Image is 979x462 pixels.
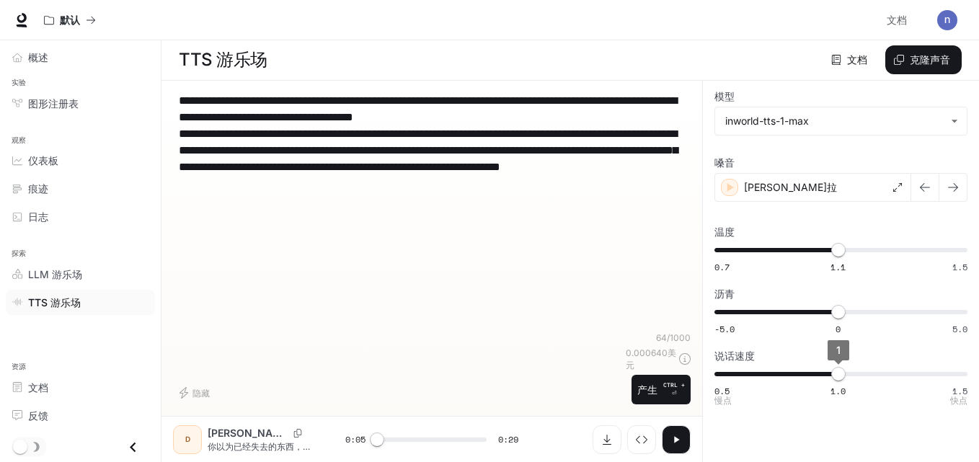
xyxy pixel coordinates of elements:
font: 5.0 [952,323,967,335]
button: 关闭抽屉 [117,432,149,462]
font: 文档 [887,14,907,26]
img: 用户头像 [937,10,957,30]
button: 克隆声音 [885,45,962,74]
font: [PERSON_NAME]拉 [744,181,837,193]
font: 1.0 [830,385,846,397]
button: 产生CTRL +⏎ [632,375,691,404]
font: 痕迹 [28,182,48,195]
font: TTS 游乐场 [179,49,267,70]
a: 文档 [6,375,155,400]
font: TTS 游乐场 [28,296,81,308]
font: 0.7 [714,261,730,273]
font: 0 [836,323,841,335]
font: inworld-tts-1-max [725,115,809,127]
font: 默认 [60,14,80,26]
font: 克隆声音 [910,53,950,66]
font: -5.0 [714,323,735,335]
font: 资源 [12,362,27,371]
button: 检查 [627,425,656,454]
a: LLM 游乐场 [6,262,155,287]
font: [PERSON_NAME]拉 [208,427,301,439]
font: 文档 [847,53,867,66]
font: D [185,435,190,443]
font: 0.5 [714,385,730,397]
a: 痕迹 [6,176,155,201]
font: 0:05 [345,433,366,445]
font: 产生 [637,383,657,396]
font: 实验 [12,78,27,87]
font: 说话速度 [714,350,755,362]
font: CTRL + [663,381,685,388]
font: 嗓音 [714,156,735,169]
button: 复制语音ID [288,429,308,437]
font: 1.5 [952,261,967,273]
a: 图形注册表 [6,91,155,116]
font: 温度 [714,226,735,238]
a: 日志 [6,204,155,229]
font: 沥青 [714,288,735,300]
font: 模型 [714,90,735,102]
font: 图形注册表 [28,97,79,110]
font: 快点 [950,395,967,406]
font: LLM 游乐场 [28,268,82,280]
div: inworld-tts-1-max [715,107,967,135]
a: 文档 [881,6,927,35]
font: 隐藏 [192,388,210,399]
button: 下载音频 [593,425,621,454]
font: 探索 [12,249,27,258]
font: ⏎ [672,390,677,396]
a: 反馈 [6,403,155,428]
font: 慢点 [714,395,732,406]
font: 1.1 [830,261,846,273]
font: 0:29 [498,433,518,445]
button: 用户头像 [933,6,962,35]
font: 1 [836,344,841,356]
font: 反馈 [28,409,48,422]
a: TTS 游乐场 [6,290,155,315]
font: 文档 [28,381,48,394]
font: 概述 [28,51,48,63]
font: 1.5 [952,385,967,397]
font: 美元 [626,347,676,370]
span: 暗模式切换 [13,438,27,454]
font: 日志 [28,210,48,223]
a: 文档 [828,45,874,74]
a: 概述 [6,45,155,70]
font: 仪表板 [28,154,58,166]
font: 观察 [12,136,27,145]
button: 所有工作区 [37,6,102,35]
button: 隐藏 [173,381,219,404]
a: 仪表板 [6,148,155,173]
